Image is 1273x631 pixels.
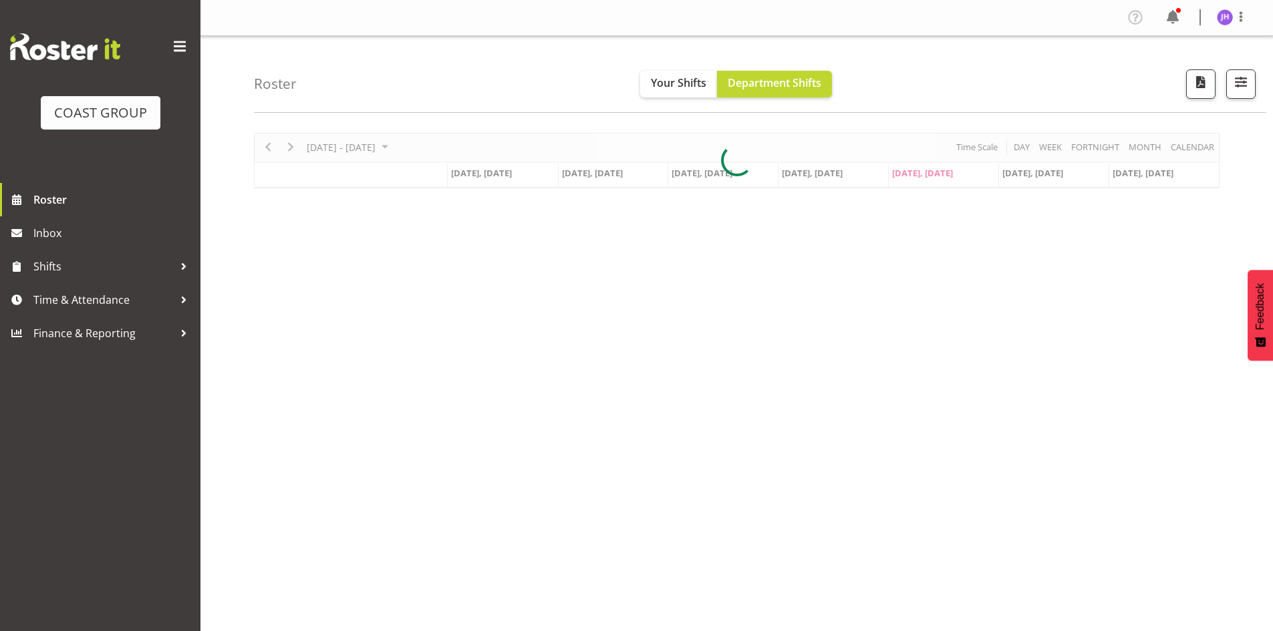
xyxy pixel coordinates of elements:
span: Time & Attendance [33,290,174,310]
span: Inbox [33,223,194,243]
button: Filter Shifts [1226,69,1256,99]
h4: Roster [254,76,297,91]
button: Your Shifts [640,71,717,97]
img: Rosterit website logo [10,33,120,60]
span: Finance & Reporting [33,323,174,343]
span: Shifts [33,256,174,276]
button: Download a PDF of the roster according to the set date range. [1186,69,1216,99]
span: Roster [33,190,194,210]
span: Your Shifts [651,75,706,90]
img: jeremy-hogan1166.jpg [1217,9,1233,25]
span: Department Shifts [728,75,821,90]
div: COAST GROUP [54,103,147,123]
button: Feedback - Show survey [1248,270,1273,361]
button: Department Shifts [717,71,832,97]
span: Feedback [1254,283,1266,330]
